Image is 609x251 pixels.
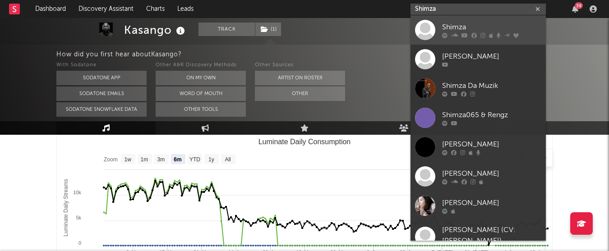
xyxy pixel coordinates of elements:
[442,110,541,120] div: Shimza065 & Rengz
[442,168,541,179] div: [PERSON_NAME]
[255,60,345,71] div: Other Sources
[255,23,281,36] span: ( 1 )
[442,225,541,246] div: [PERSON_NAME] (CV: [PERSON_NAME])
[411,191,546,220] a: [PERSON_NAME]
[198,23,255,36] button: Track
[73,190,81,195] text: 10k
[411,15,546,45] a: Shimza
[575,2,583,9] div: 39
[255,23,281,36] button: (1)
[156,71,246,85] button: On My Own
[156,102,246,117] button: Other Tools
[76,215,81,220] text: 5k
[56,60,147,71] div: With Sodatone
[572,5,578,13] button: 39
[442,139,541,150] div: [PERSON_NAME]
[56,102,147,117] button: Sodatone Snowflake Data
[255,71,345,85] button: Artist on Roster
[156,60,246,71] div: Other A&R Discovery Methods
[56,71,147,85] button: Sodatone App
[411,45,546,74] a: [PERSON_NAME]
[442,197,541,208] div: [PERSON_NAME]
[442,51,541,62] div: [PERSON_NAME]
[258,138,351,146] text: Luminate Daily Consumption
[255,87,345,101] button: Other
[411,4,546,15] input: Search for artists
[124,23,187,37] div: Kasango
[411,162,546,191] a: [PERSON_NAME]
[411,74,546,103] a: Shimza Da Muzik
[442,80,541,91] div: Shimza Da Muzik
[156,87,246,101] button: Word Of Mouth
[63,179,69,236] text: Luminate Daily Streams
[56,87,147,101] button: Sodatone Emails
[411,132,546,162] a: [PERSON_NAME]
[442,22,541,32] div: Shimza
[56,49,609,60] div: How did you first hear about Kasango ?
[78,240,81,246] text: 0
[411,103,546,132] a: Shimza065 & Rengz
